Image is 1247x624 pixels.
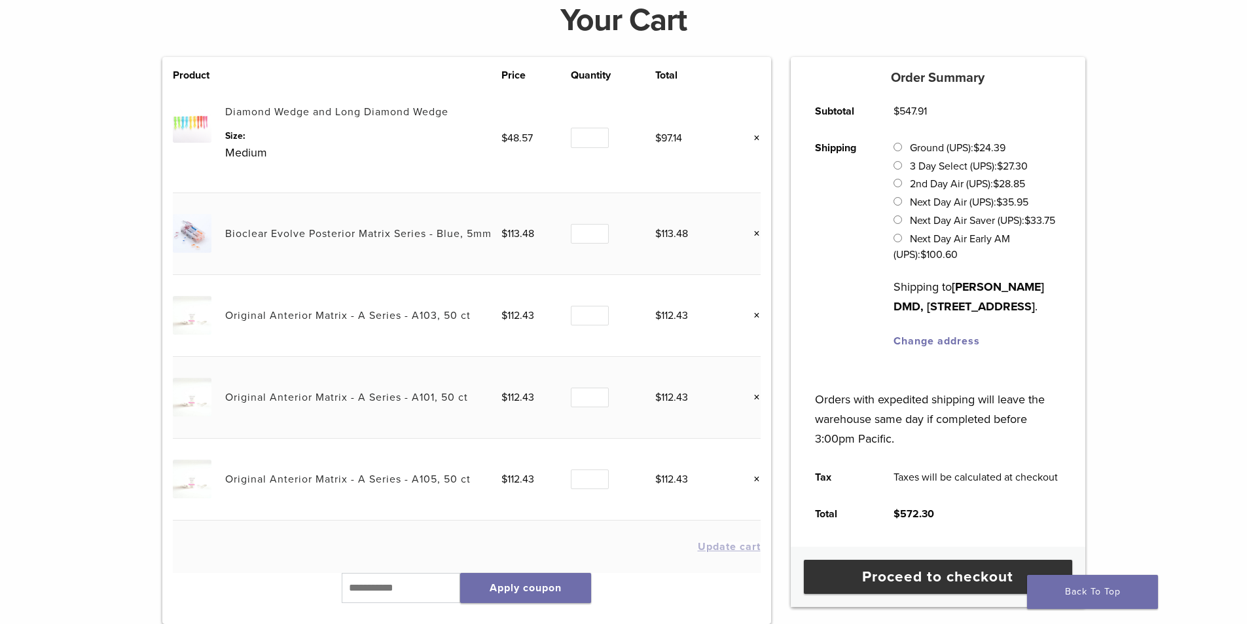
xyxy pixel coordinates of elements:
[501,391,534,404] bdi: 112.43
[655,227,688,240] bdi: 113.48
[225,129,502,143] dt: Size:
[910,160,1028,173] label: 3 Day Select (UPS):
[744,225,761,242] a: Remove this item
[920,248,926,261] span: $
[655,391,688,404] bdi: 112.43
[655,473,688,486] bdi: 112.43
[173,460,211,498] img: Original Anterior Matrix - A Series - A105, 50 ct
[501,67,571,83] th: Price
[815,370,1060,449] p: Orders with expedited shipping will leave the warehouse same day if completed before 3:00pm Pacific.
[894,105,899,118] span: $
[173,104,211,143] img: Diamond Wedge and Long Diamond Wedge
[997,160,1003,173] span: $
[894,507,934,521] bdi: 572.30
[1024,214,1055,227] bdi: 33.75
[501,227,507,240] span: $
[996,196,1002,209] span: $
[744,471,761,488] a: Remove this item
[1024,214,1030,227] span: $
[801,496,879,532] th: Total
[894,105,927,118] bdi: 547.91
[655,309,688,322] bdi: 112.43
[973,141,979,155] span: $
[225,473,471,486] a: Original Anterior Matrix - A Series - A105, 50 ct
[501,309,507,322] span: $
[920,248,958,261] bdi: 100.60
[571,67,655,83] th: Quantity
[744,130,761,147] a: Remove this item
[655,67,725,83] th: Total
[225,309,471,322] a: Original Anterior Matrix - A Series - A103, 50 ct
[1027,575,1158,609] a: Back To Top
[655,227,661,240] span: $
[910,196,1028,209] label: Next Day Air (UPS):
[698,541,761,552] button: Update cart
[879,459,1073,496] td: Taxes will be calculated at checkout
[225,143,502,162] p: Medium
[501,309,534,322] bdi: 112.43
[655,391,661,404] span: $
[894,280,1044,314] strong: [PERSON_NAME] DMD, [STREET_ADDRESS]
[993,177,999,191] span: $
[910,214,1055,227] label: Next Day Air Saver (UPS):
[894,232,1009,261] label: Next Day Air Early AM (UPS):
[173,214,211,253] img: Bioclear Evolve Posterior Matrix Series - Blue, 5mm
[173,296,211,335] img: Original Anterior Matrix - A Series - A103, 50 ct
[910,141,1005,155] label: Ground (UPS):
[655,132,661,145] span: $
[655,309,661,322] span: $
[501,132,507,145] span: $
[744,307,761,324] a: Remove this item
[894,335,980,348] a: Change address
[996,196,1028,209] bdi: 35.95
[997,160,1028,173] bdi: 27.30
[894,507,900,521] span: $
[225,391,468,404] a: Original Anterior Matrix - A Series - A101, 50 ct
[173,378,211,416] img: Original Anterior Matrix - A Series - A101, 50 ct
[791,70,1085,86] h5: Order Summary
[173,67,225,83] th: Product
[501,227,534,240] bdi: 113.48
[801,130,879,359] th: Shipping
[460,573,591,603] button: Apply coupon
[501,473,534,486] bdi: 112.43
[894,277,1060,316] p: Shipping to .
[744,389,761,406] a: Remove this item
[501,132,533,145] bdi: 48.57
[225,227,492,240] a: Bioclear Evolve Posterior Matrix Series - Blue, 5mm
[225,105,448,119] a: Diamond Wedge and Long Diamond Wedge
[655,132,682,145] bdi: 97.14
[973,141,1005,155] bdi: 24.39
[501,473,507,486] span: $
[501,391,507,404] span: $
[993,177,1025,191] bdi: 28.85
[801,459,879,496] th: Tax
[153,5,1095,36] h1: Your Cart
[655,473,661,486] span: $
[804,560,1072,594] a: Proceed to checkout
[910,177,1025,191] label: 2nd Day Air (UPS):
[801,93,879,130] th: Subtotal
